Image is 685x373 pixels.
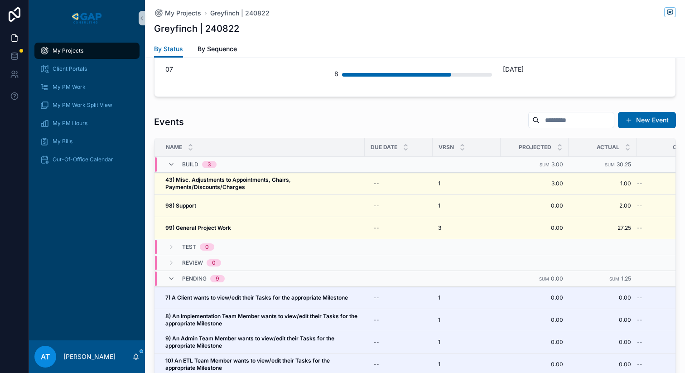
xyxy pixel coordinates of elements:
[506,316,563,324] a: 0.00
[198,44,237,53] span: By Sequence
[53,65,87,73] span: Client Portals
[182,275,207,282] span: Pending
[370,313,427,327] a: --
[34,115,140,131] a: My PM Hours
[506,361,563,368] a: 0.00
[637,316,642,324] span: --
[506,180,563,187] a: 3.00
[438,294,495,301] a: 1
[506,202,563,209] a: 0.00
[154,116,184,128] h1: Events
[216,275,219,282] div: 9
[154,22,239,35] h1: Greyfinch | 240822
[165,9,201,18] span: My Projects
[438,361,440,368] span: 1
[41,351,50,362] span: AT
[34,61,140,77] a: Client Portals
[205,243,209,251] div: 0
[574,202,631,209] span: 2.00
[438,339,495,346] a: 1
[637,361,642,368] span: --
[154,44,183,53] span: By Status
[438,224,495,232] a: 3
[438,316,440,324] span: 1
[438,316,495,324] a: 1
[165,176,292,190] strong: 43) Misc. Adjustments to Appointments, Chairs, Payments/Discounts/Charges
[574,294,631,301] span: 0.00
[574,224,631,232] a: 27.25
[166,144,182,151] span: Name
[34,151,140,168] a: Out-Of-Office Calendar
[597,144,619,151] span: Actual
[63,352,116,361] p: [PERSON_NAME]
[198,41,237,59] a: By Sequence
[519,144,551,151] span: Projected
[370,291,427,305] a: --
[182,243,196,251] span: Test
[551,161,563,168] span: 3.00
[210,9,270,18] span: Greyfinch | 240822
[637,180,642,187] span: --
[165,294,359,301] a: 7) A Client wants to view/edit their Tasks for the appropriate Milestone
[621,275,631,282] span: 1.25
[165,313,359,327] strong: 8) An Implementation Team Member wants to view/edit their Tasks for the appropriate Milestone
[53,120,87,127] span: My PM Hours
[609,276,619,281] small: Sum
[182,259,203,266] span: Review
[637,294,642,301] span: --
[53,102,112,109] span: My PM Work Split View
[165,357,359,372] a: 10) An ETL Team Member wants to view/edit their Tasks for the appropriate Milestone
[70,11,103,25] img: App logo
[574,316,631,324] a: 0.00
[165,224,231,231] strong: 99) General Project Work
[637,339,642,346] span: --
[503,65,665,74] span: [DATE]
[551,275,563,282] span: 0.00
[605,162,615,167] small: Sum
[165,65,327,74] span: 07
[637,202,642,209] span: --
[29,36,145,179] div: scrollable content
[182,161,198,168] span: Build
[370,357,427,372] a: --
[371,144,397,151] span: Due Date
[53,156,113,163] span: Out-Of-Office Calendar
[618,112,676,128] button: New Event
[34,97,140,113] a: My PM Work Split View
[370,199,427,213] a: --
[506,294,563,301] a: 0.00
[438,339,440,346] span: 1
[370,176,427,191] a: --
[374,361,379,368] div: --
[165,357,331,371] strong: 10) An ETL Team Member wants to view/edit their Tasks for the appropriate Milestone
[165,224,359,232] a: 99) General Project Work
[540,162,550,167] small: Sum
[438,202,440,209] span: 1
[165,335,336,349] strong: 9) An Admin Team Member wants to view/edit their Tasks for the appropriate Milestone
[574,180,631,187] span: 1.00
[374,339,379,346] div: --
[374,224,379,232] div: --
[637,224,642,232] span: --
[165,202,196,209] strong: 98) Support
[370,221,427,235] a: --
[207,161,211,168] div: 3
[438,180,495,187] a: 1
[574,361,631,368] a: 0.00
[34,43,140,59] a: My Projects
[438,361,495,368] a: 1
[165,176,359,191] a: 43) Misc. Adjustments to Appointments, Chairs, Payments/Discounts/Charges
[506,224,563,232] a: 0.00
[438,202,495,209] a: 1
[34,133,140,150] a: My Bills
[334,65,338,83] div: 8
[438,180,440,187] span: 1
